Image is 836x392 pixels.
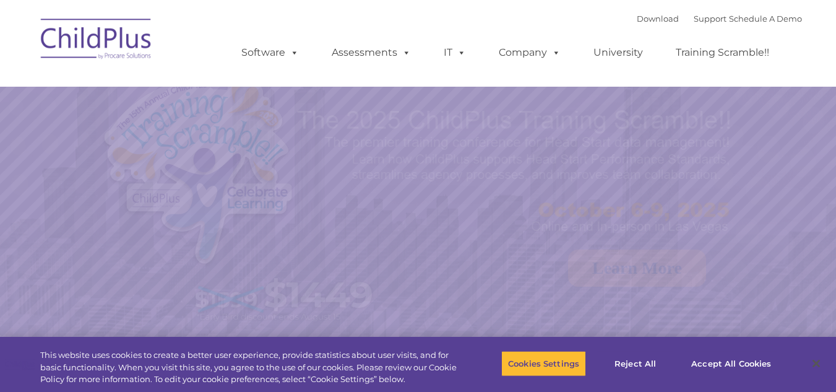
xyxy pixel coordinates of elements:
a: Training Scramble!! [663,40,782,65]
a: Company [486,40,573,65]
a: Download [637,14,679,24]
img: ChildPlus by Procare Solutions [35,10,158,72]
button: Cookies Settings [501,351,586,377]
font: | [637,14,802,24]
button: Reject All [597,351,674,377]
a: Learn More [568,250,706,287]
div: This website uses cookies to create a better user experience, provide statistics about user visit... [40,349,460,386]
a: University [581,40,655,65]
button: Close [803,350,830,377]
a: Schedule A Demo [729,14,802,24]
a: IT [431,40,478,65]
a: Assessments [319,40,423,65]
a: Software [229,40,311,65]
button: Accept All Cookies [684,351,778,377]
a: Support [694,14,726,24]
